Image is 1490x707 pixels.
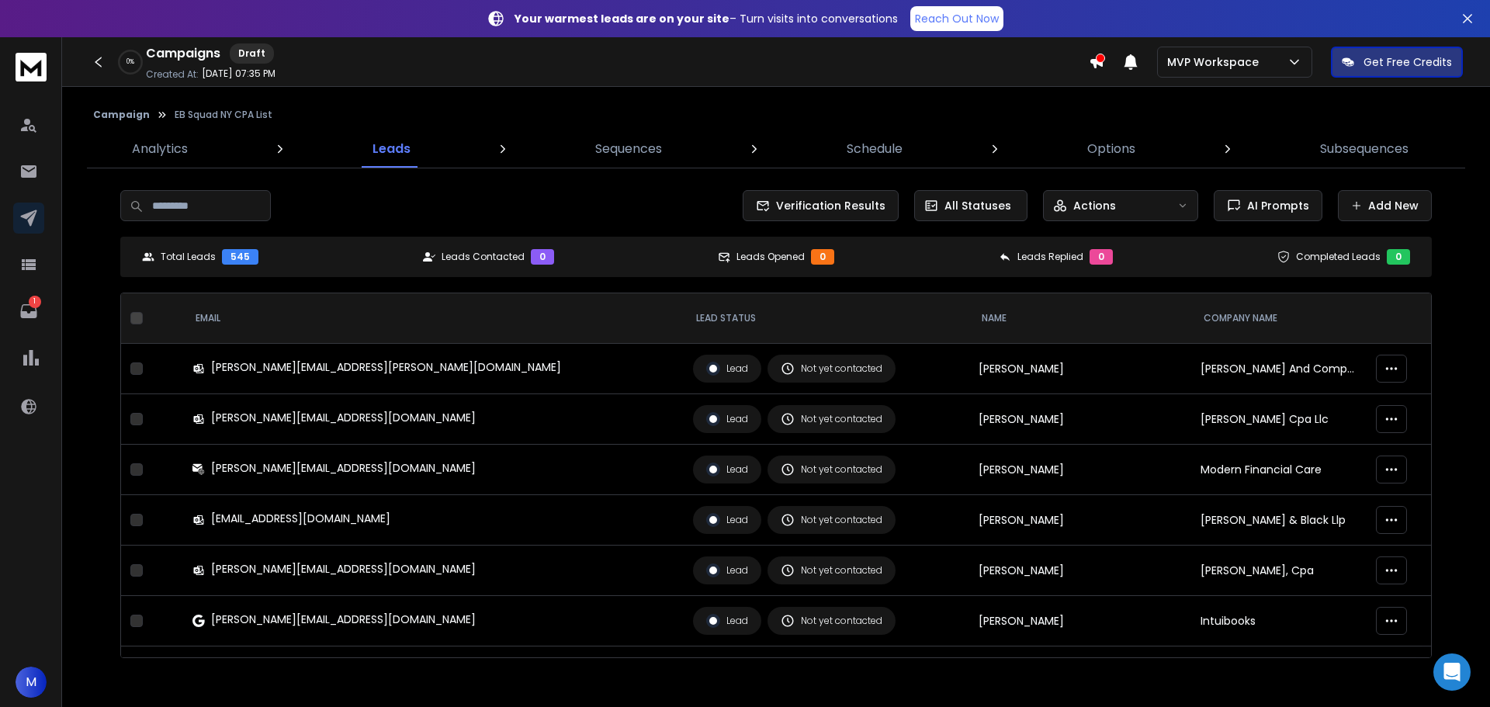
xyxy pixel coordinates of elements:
[969,646,1191,697] td: [PERSON_NAME]
[1167,54,1265,70] p: MVP Workspace
[847,140,903,158] p: Schedule
[1191,445,1367,495] td: Modern Financial Care
[1078,130,1145,168] a: Options
[146,68,199,81] p: Created At:
[969,445,1191,495] td: [PERSON_NAME]
[1241,198,1309,213] span: AI Prompts
[1191,394,1367,445] td: [PERSON_NAME] Cpa Llc
[211,359,561,375] div: [PERSON_NAME][EMAIL_ADDRESS][PERSON_NAME][DOMAIN_NAME]
[781,463,882,477] div: Not yet contacted
[16,667,47,698] button: M
[706,463,748,477] div: Lead
[969,344,1191,394] td: [PERSON_NAME]
[915,11,999,26] p: Reach Out Now
[29,296,41,308] p: 1
[1296,251,1381,263] p: Completed Leads
[230,43,274,64] div: Draft
[706,513,748,527] div: Lead
[781,412,882,426] div: Not yet contacted
[93,109,150,121] button: Campaign
[372,140,411,158] p: Leads
[736,251,805,263] p: Leads Opened
[1090,249,1113,265] div: 0
[1364,54,1452,70] p: Get Free Credits
[781,362,882,376] div: Not yet contacted
[1191,344,1367,394] td: [PERSON_NAME] And Company
[1191,596,1367,646] td: Intuibooks
[531,249,554,265] div: 0
[222,249,258,265] div: 545
[1191,293,1367,344] th: Company Name
[706,614,748,628] div: Lead
[706,563,748,577] div: Lead
[706,362,748,376] div: Lead
[146,44,220,63] h1: Campaigns
[211,460,476,476] div: [PERSON_NAME][EMAIL_ADDRESS][DOMAIN_NAME]
[202,68,275,80] p: [DATE] 07:35 PM
[132,140,188,158] p: Analytics
[1191,495,1367,546] td: [PERSON_NAME] & Black Llp
[16,53,47,81] img: logo
[1191,646,1367,697] td: [PERSON_NAME] [PERSON_NAME] Cpa's P.c.
[706,412,748,426] div: Lead
[123,130,197,168] a: Analytics
[211,511,390,526] div: [EMAIL_ADDRESS][DOMAIN_NAME]
[1017,251,1083,263] p: Leads Replied
[969,596,1191,646] td: [PERSON_NAME]
[1191,546,1367,596] td: [PERSON_NAME], Cpa
[183,293,684,344] th: EMAIL
[969,546,1191,596] td: [PERSON_NAME]
[1331,47,1463,78] button: Get Free Credits
[363,130,420,168] a: Leads
[515,11,898,26] p: – Turn visits into conversations
[684,293,969,344] th: LEAD STATUS
[1387,249,1410,265] div: 0
[781,513,882,527] div: Not yet contacted
[969,495,1191,546] td: [PERSON_NAME]
[969,394,1191,445] td: [PERSON_NAME]
[811,249,834,265] div: 0
[13,296,44,327] a: 1
[770,198,885,213] span: Verification Results
[1433,653,1471,691] div: Open Intercom Messenger
[442,251,525,263] p: Leads Contacted
[743,190,899,221] button: Verification Results
[211,561,476,577] div: [PERSON_NAME][EMAIL_ADDRESS][DOMAIN_NAME]
[161,251,216,263] p: Total Leads
[1338,190,1432,221] button: Add New
[211,612,476,627] div: [PERSON_NAME][EMAIL_ADDRESS][DOMAIN_NAME]
[1311,130,1418,168] a: Subsequences
[837,130,912,168] a: Schedule
[515,11,729,26] strong: Your warmest leads are on your site
[1087,140,1135,158] p: Options
[126,57,134,67] p: 0 %
[969,293,1191,344] th: NAME
[175,109,272,121] p: EB Squad NY CPA List
[1320,140,1409,158] p: Subsequences
[586,130,671,168] a: Sequences
[910,6,1003,31] a: Reach Out Now
[944,198,1011,213] p: All Statuses
[211,410,476,425] div: [PERSON_NAME][EMAIL_ADDRESS][DOMAIN_NAME]
[1073,198,1116,213] p: Actions
[781,563,882,577] div: Not yet contacted
[781,614,882,628] div: Not yet contacted
[595,140,662,158] p: Sequences
[1214,190,1322,221] button: AI Prompts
